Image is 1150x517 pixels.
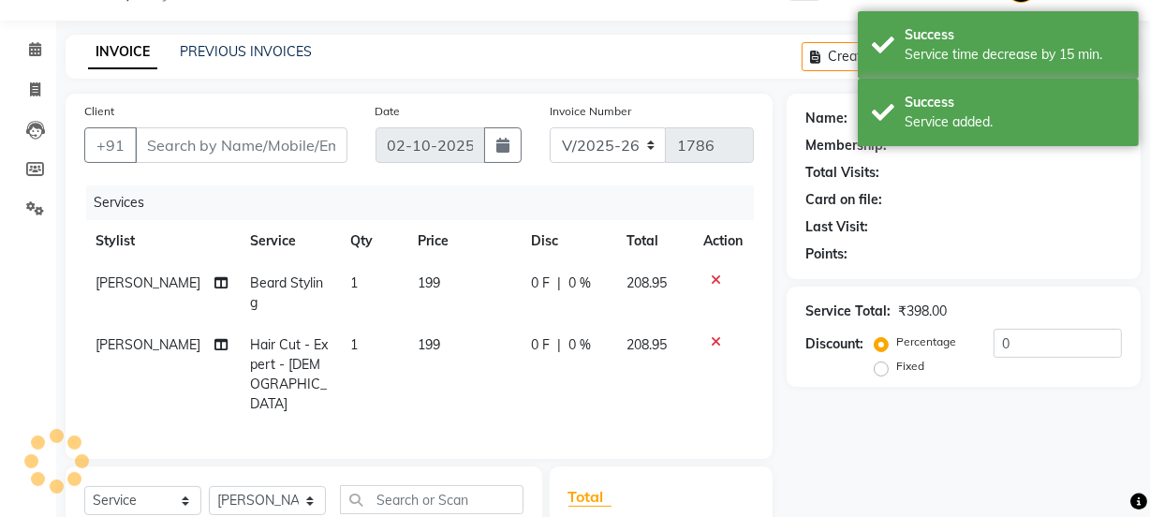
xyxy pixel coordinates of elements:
[250,336,328,412] span: Hair Cut - Expert - [DEMOGRAPHIC_DATA]
[805,190,882,210] div: Card on file:
[805,244,848,264] div: Points:
[896,358,924,375] label: Fixed
[135,127,347,163] input: Search by Name/Mobile/Email/Code
[418,274,440,291] span: 199
[805,334,863,354] div: Discount:
[86,185,768,220] div: Services
[568,487,612,507] span: Total
[627,336,667,353] span: 208.95
[531,335,550,355] span: 0 F
[905,112,1125,132] div: Service added.
[805,163,879,183] div: Total Visits:
[88,36,157,69] a: INVOICE
[627,274,667,291] span: 208.95
[905,45,1125,65] div: Service time decrease by 15 min.
[350,274,358,291] span: 1
[180,43,312,60] a: PREVIOUS INVOICES
[406,220,520,262] th: Price
[557,273,561,293] span: |
[250,274,323,311] span: Beard Styling
[905,93,1125,112] div: Success
[84,220,239,262] th: Stylist
[905,25,1125,45] div: Success
[376,103,401,120] label: Date
[896,333,956,350] label: Percentage
[805,109,848,128] div: Name:
[557,335,561,355] span: |
[550,103,631,120] label: Invoice Number
[96,336,200,353] span: [PERSON_NAME]
[418,336,440,353] span: 199
[339,220,405,262] th: Qty
[520,220,616,262] th: Disc
[239,220,340,262] th: Service
[84,127,137,163] button: +91
[340,485,523,514] input: Search or Scan
[615,220,692,262] th: Total
[96,274,200,291] span: [PERSON_NAME]
[898,302,947,321] div: ₹398.00
[805,136,887,155] div: Membership:
[805,302,891,321] div: Service Total:
[350,336,358,353] span: 1
[692,220,754,262] th: Action
[84,103,114,120] label: Client
[802,42,909,71] button: Create New
[531,273,550,293] span: 0 F
[568,273,591,293] span: 0 %
[568,335,591,355] span: 0 %
[805,217,868,237] div: Last Visit:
